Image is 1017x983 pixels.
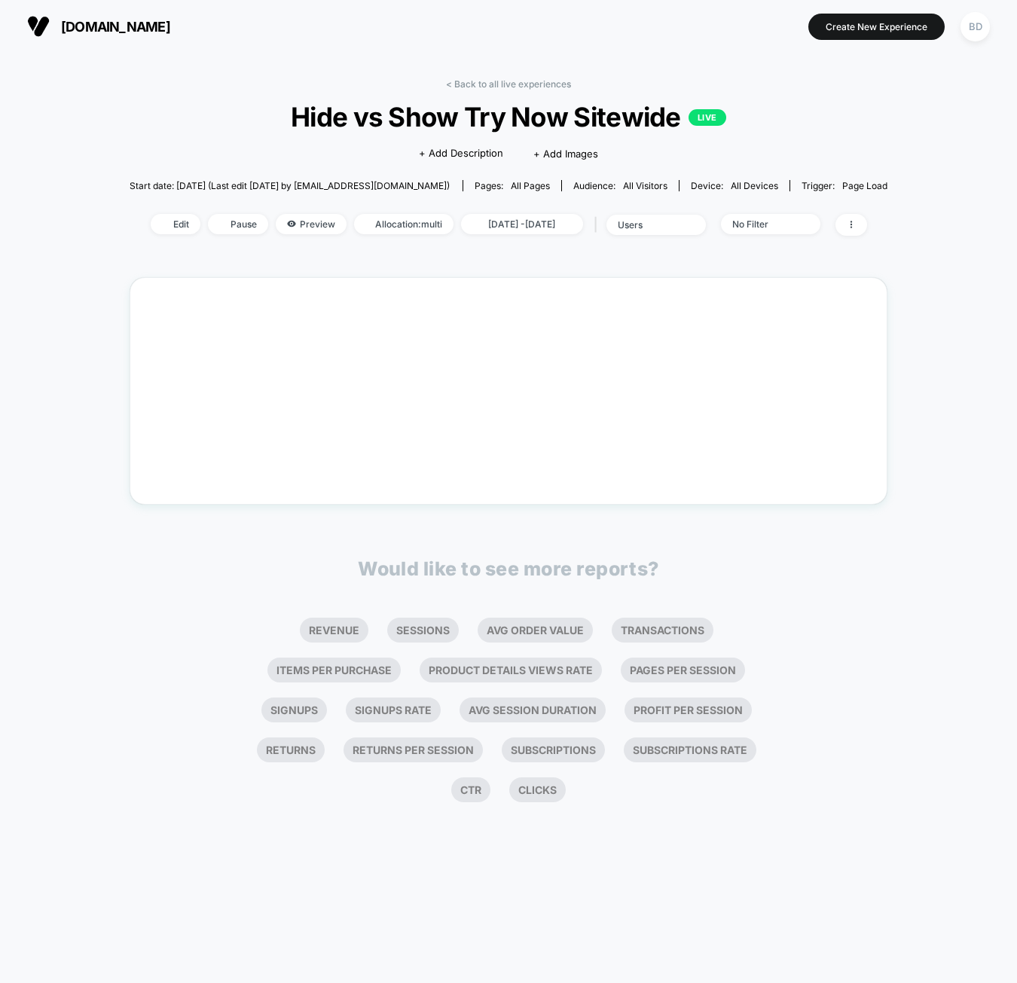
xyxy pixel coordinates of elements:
button: Create New Experience [808,14,945,40]
li: Pages Per Session [621,658,745,682]
li: Transactions [612,618,713,643]
span: all devices [731,180,778,191]
li: Clicks [509,777,566,802]
span: + Add Description [419,146,503,161]
li: Returns Per Session [344,737,483,762]
span: Hide vs Show Try Now Sitewide [167,101,850,133]
li: Items Per Purchase [267,658,401,682]
span: [DOMAIN_NAME] [61,19,170,35]
li: Revenue [300,618,368,643]
span: Device: [679,180,789,191]
span: Allocation: multi [354,214,454,234]
span: Edit [151,214,200,234]
span: + Add Images [533,148,598,160]
button: [DOMAIN_NAME] [23,14,175,38]
li: Subscriptions [502,737,605,762]
a: < Back to all live experiences [446,78,571,90]
div: No Filter [732,218,793,230]
div: users [618,219,678,230]
p: LIVE [689,109,726,126]
li: Ctr [451,777,490,802]
li: Product Details Views Rate [420,658,602,682]
p: Would like to see more reports? [358,557,659,580]
li: Signups Rate [346,698,441,722]
li: Subscriptions Rate [624,737,756,762]
li: Signups [261,698,327,722]
span: | [591,214,606,236]
span: Page Load [842,180,887,191]
img: Visually logo [27,15,50,38]
li: Profit Per Session [625,698,752,722]
li: Returns [257,737,325,762]
div: Trigger: [802,180,887,191]
span: Pause [208,214,268,234]
span: all pages [511,180,550,191]
span: Preview [276,214,347,234]
span: Start date: [DATE] (Last edit [DATE] by [EMAIL_ADDRESS][DOMAIN_NAME]) [130,180,450,191]
div: Audience: [573,180,667,191]
li: Sessions [387,618,459,643]
div: BD [960,12,990,41]
div: Pages: [475,180,550,191]
li: Avg Session Duration [460,698,606,722]
li: Avg Order Value [478,618,593,643]
span: All Visitors [623,180,667,191]
button: BD [956,11,994,42]
span: [DATE] - [DATE] [461,214,583,234]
